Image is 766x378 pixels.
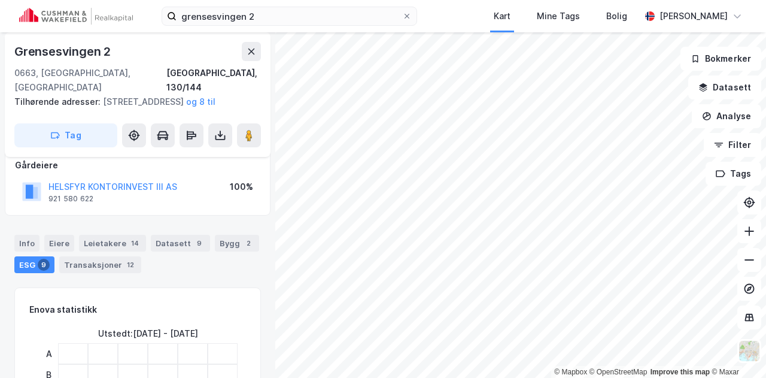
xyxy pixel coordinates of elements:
div: Gårdeiere [15,158,260,173]
div: 921 580 622 [48,194,93,204]
div: Utstedt : [DATE] - [DATE] [98,326,198,341]
div: Datasett [151,235,210,252]
button: Tags [706,162,761,186]
div: Kontrollprogram for chat [706,320,766,378]
span: Tilhørende adresser: [14,96,103,107]
div: [PERSON_NAME] [659,9,728,23]
div: [STREET_ADDRESS] [14,95,251,109]
div: 100% [230,180,253,194]
input: Søk på adresse, matrikkel, gårdeiere, leietakere eller personer [177,7,402,25]
div: ESG [14,256,54,273]
div: 14 [129,237,141,249]
a: Improve this map [651,368,710,376]
iframe: Chat Widget [706,320,766,378]
div: Leietakere [79,235,146,252]
div: 9 [193,237,205,249]
button: Tag [14,123,117,147]
div: 2 [242,237,254,249]
button: Bokmerker [680,47,761,71]
button: Datasett [688,75,761,99]
div: [GEOGRAPHIC_DATA], 130/144 [166,66,261,95]
div: Eiere [44,235,74,252]
div: 12 [124,259,136,271]
div: Mine Tags [537,9,580,23]
img: cushman-wakefield-realkapital-logo.202ea83816669bd177139c58696a8fa1.svg [19,8,133,25]
button: Filter [704,133,761,157]
div: Bygg [215,235,259,252]
a: OpenStreetMap [589,368,648,376]
div: A [41,343,56,364]
div: Kart [494,9,510,23]
a: Mapbox [554,368,587,376]
button: Analyse [692,104,761,128]
div: Transaksjoner [59,256,141,273]
div: Grensesvingen 2 [14,42,113,61]
div: Enova statistikk [29,303,97,317]
div: Bolig [606,9,627,23]
div: 0663, [GEOGRAPHIC_DATA], [GEOGRAPHIC_DATA] [14,66,166,95]
div: 9 [38,259,50,271]
div: Info [14,235,39,252]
